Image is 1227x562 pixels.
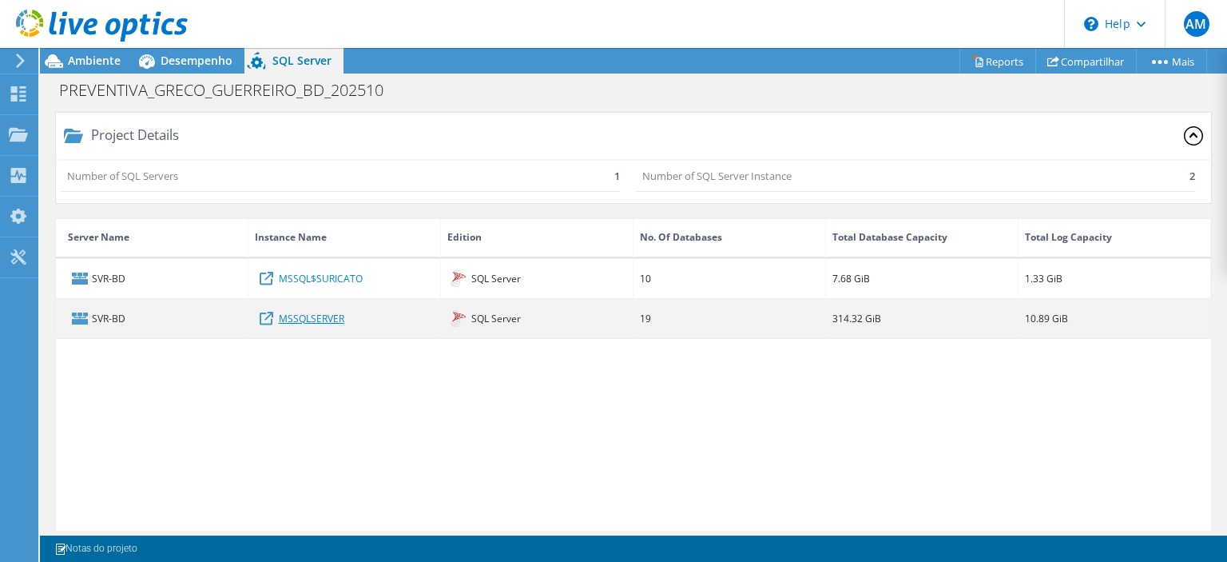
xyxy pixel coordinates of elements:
[640,228,722,247] div: No. Of Databases
[56,259,248,298] div: SVR-BD
[614,167,620,185] p: 1
[832,309,881,327] div: 314.32 GiB
[640,269,651,287] div: 10
[832,228,947,247] div: Total Database Capacity
[642,167,792,185] p: Number of SQL Server Instance
[1035,49,1137,74] a: Compartilhar
[1136,49,1207,74] a: Mais
[272,53,332,68] span: SQL Server
[68,228,129,247] div: Server Name
[255,228,327,247] div: Instance Name
[83,130,179,141] div: Project Details
[1025,269,1062,287] div: 1.33 GiB
[161,53,232,68] span: Desempenho
[279,269,363,287] a: MSSQL$SURICATO
[1025,228,1112,247] div: Total Log Capacity
[279,309,344,327] a: MSSQLSERVER
[441,259,633,298] div: SQL Server
[67,167,178,185] p: Number of SQL Servers
[1025,309,1068,327] div: 10.89 GiB
[52,82,408,99] h1: PREVENTIVA_GRECO_GUERREIRO_BD_202510
[1189,167,1195,185] p: 2
[1084,17,1098,31] svg: \n
[43,539,149,559] a: Notas do projeto
[959,49,1036,74] a: Reports
[447,228,482,247] div: Edition
[441,299,633,338] div: SQL Server
[640,309,651,327] div: 19
[68,53,121,68] span: Ambiente
[832,269,870,287] div: 7.68 GiB
[56,299,248,338] div: SVR-BD
[1184,11,1209,37] span: AM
